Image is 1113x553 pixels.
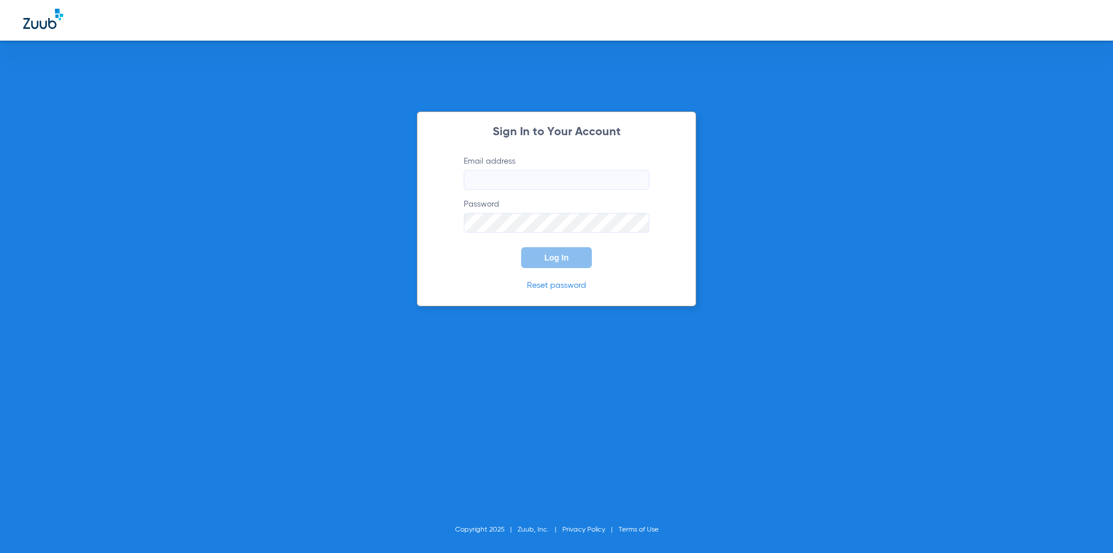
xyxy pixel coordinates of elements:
[518,524,562,536] li: Zuub, Inc.
[544,253,569,262] span: Log In
[464,170,649,190] input: Email address
[446,126,667,138] h2: Sign In to Your Account
[527,281,586,290] a: Reset password
[464,156,649,190] label: Email address
[464,213,649,233] input: Password
[23,9,63,29] img: Zuub Logo
[619,526,659,533] a: Terms of Use
[455,524,518,536] li: Copyright 2025
[521,247,592,268] button: Log In
[464,198,649,233] label: Password
[562,526,605,533] a: Privacy Policy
